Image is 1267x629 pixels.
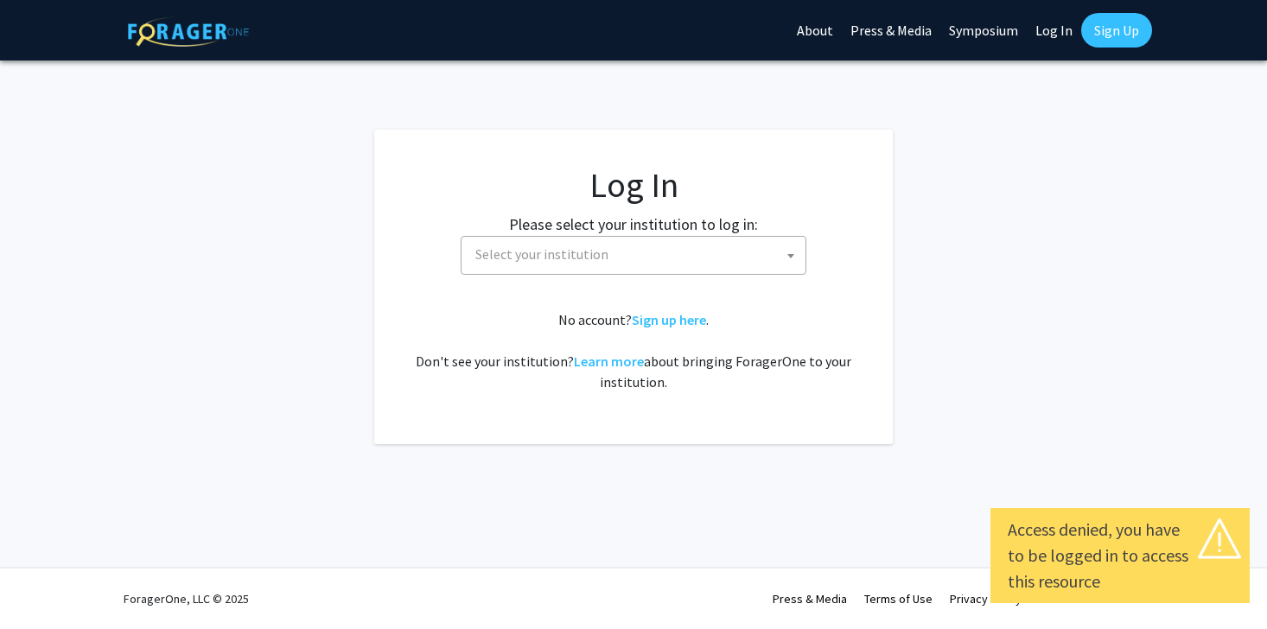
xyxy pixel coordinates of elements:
a: Terms of Use [864,591,933,607]
a: Privacy Policy [950,591,1022,607]
div: Access denied, you have to be logged in to access this resource [1008,517,1232,594]
a: Sign Up [1081,13,1152,48]
a: Learn more about bringing ForagerOne to your institution [574,353,644,370]
div: No account? . Don't see your institution? about bringing ForagerOne to your institution. [409,309,858,392]
span: Select your institution [461,236,806,275]
img: ForagerOne Logo [128,16,249,47]
label: Please select your institution to log in: [509,213,758,236]
div: ForagerOne, LLC © 2025 [124,569,249,629]
a: Press & Media [773,591,847,607]
h1: Log In [409,164,858,206]
span: Select your institution [475,245,608,263]
a: Sign up here [632,311,706,328]
span: Select your institution [468,237,805,272]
